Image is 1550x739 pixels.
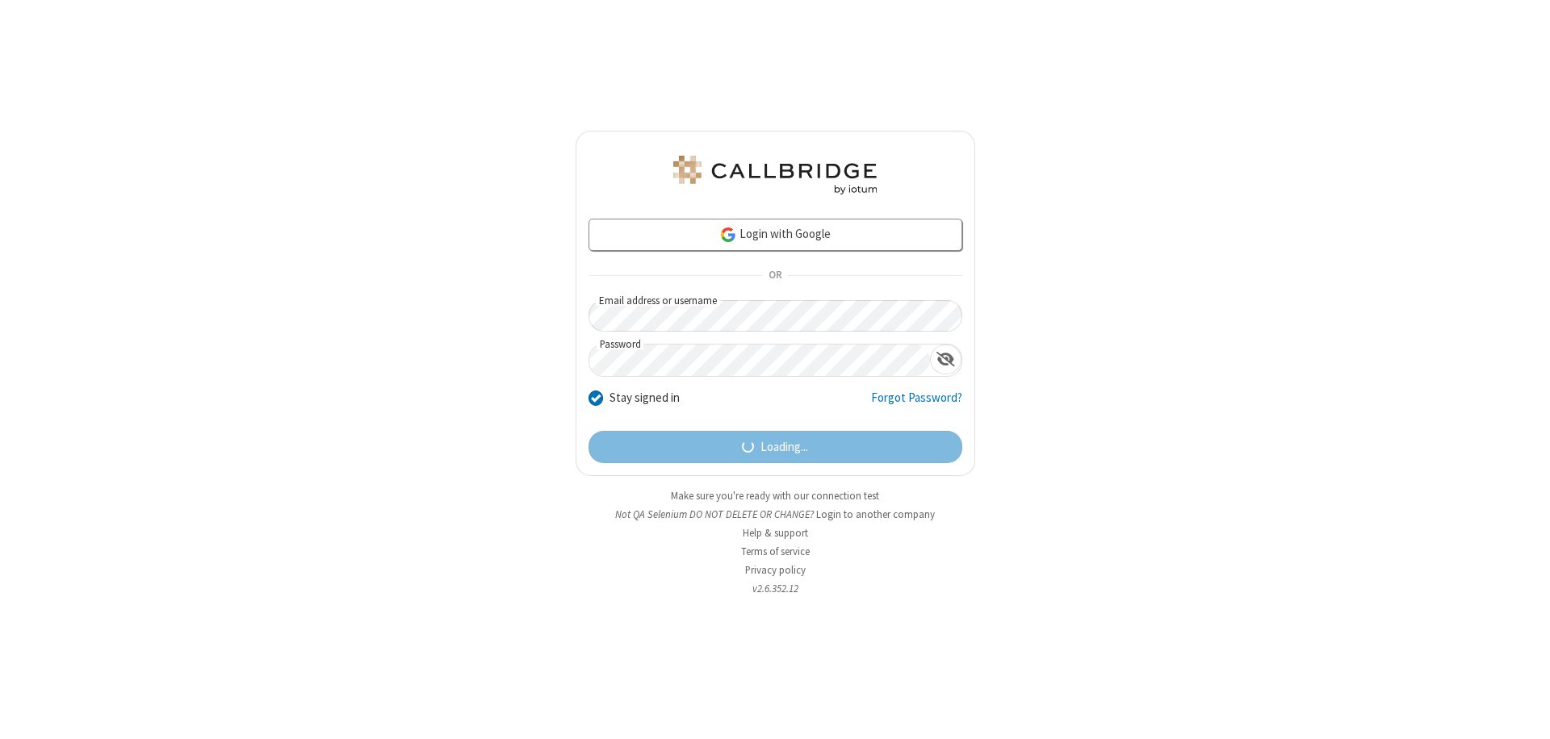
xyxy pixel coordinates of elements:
label: Stay signed in [610,389,680,407]
a: Help & support [743,526,808,540]
a: Login with Google [589,219,962,251]
img: google-icon.png [719,226,737,244]
input: Email address or username [589,300,962,332]
li: Not QA Selenium DO NOT DELETE OR CHANGE? [576,507,975,522]
div: Show password [930,344,961,374]
span: Loading... [760,438,808,457]
span: OR [762,265,788,287]
a: Terms of service [741,545,810,558]
button: Loading... [589,431,962,463]
li: v2.6.352.12 [576,581,975,596]
button: Login to another company [816,507,935,522]
a: Forgot Password? [871,389,962,420]
a: Privacy policy [745,563,806,577]
img: QA Selenium DO NOT DELETE OR CHANGE [670,156,880,194]
input: Password [589,344,930,376]
a: Make sure you're ready with our connection test [671,489,879,503]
